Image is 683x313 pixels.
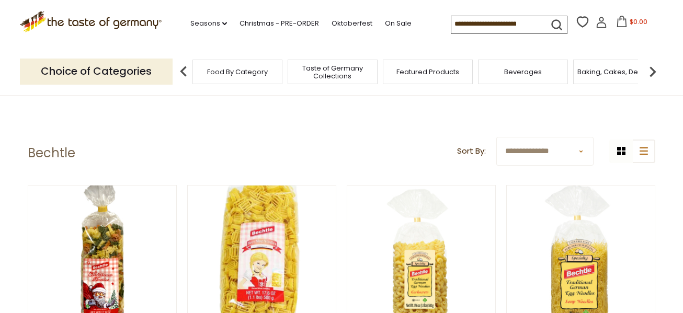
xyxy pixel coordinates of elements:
[20,59,173,84] p: Choice of Categories
[630,17,647,26] span: $0.00
[190,18,227,29] a: Seasons
[457,145,486,158] label: Sort By:
[332,18,372,29] a: Oktoberfest
[609,16,654,31] button: $0.00
[291,64,374,80] a: Taste of Germany Collections
[28,145,75,161] h1: Bechtle
[240,18,319,29] a: Christmas - PRE-ORDER
[173,61,194,82] img: previous arrow
[396,68,459,76] a: Featured Products
[577,68,658,76] a: Baking, Cakes, Desserts
[642,61,663,82] img: next arrow
[207,68,268,76] a: Food By Category
[385,18,412,29] a: On Sale
[504,68,542,76] a: Beverages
